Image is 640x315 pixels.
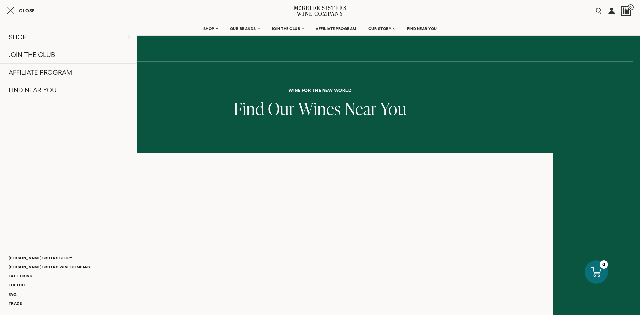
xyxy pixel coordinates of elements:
span: OUR BRANDS [230,26,256,31]
div: 0 [600,260,608,269]
span: SHOP [203,26,215,31]
span: FIND NEAR YOU [407,26,437,31]
a: FIND NEAR YOU [403,22,441,35]
span: 0 [628,4,634,10]
span: AFFILIATE PROGRAM [316,26,356,31]
a: OUR STORY [364,22,400,35]
a: SHOP [199,22,222,35]
a: OUR BRANDS [226,22,264,35]
a: AFFILIATE PROGRAM [311,22,361,35]
button: Close cart [7,7,35,15]
span: JOIN THE CLUB [272,26,300,31]
span: You [380,97,407,120]
span: Wines [298,97,341,120]
span: OUR STORY [368,26,392,31]
span: Our [268,97,295,120]
a: JOIN THE CLUB [267,22,308,35]
span: Near [345,97,377,120]
span: Find [234,97,264,120]
span: Close [19,8,35,13]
